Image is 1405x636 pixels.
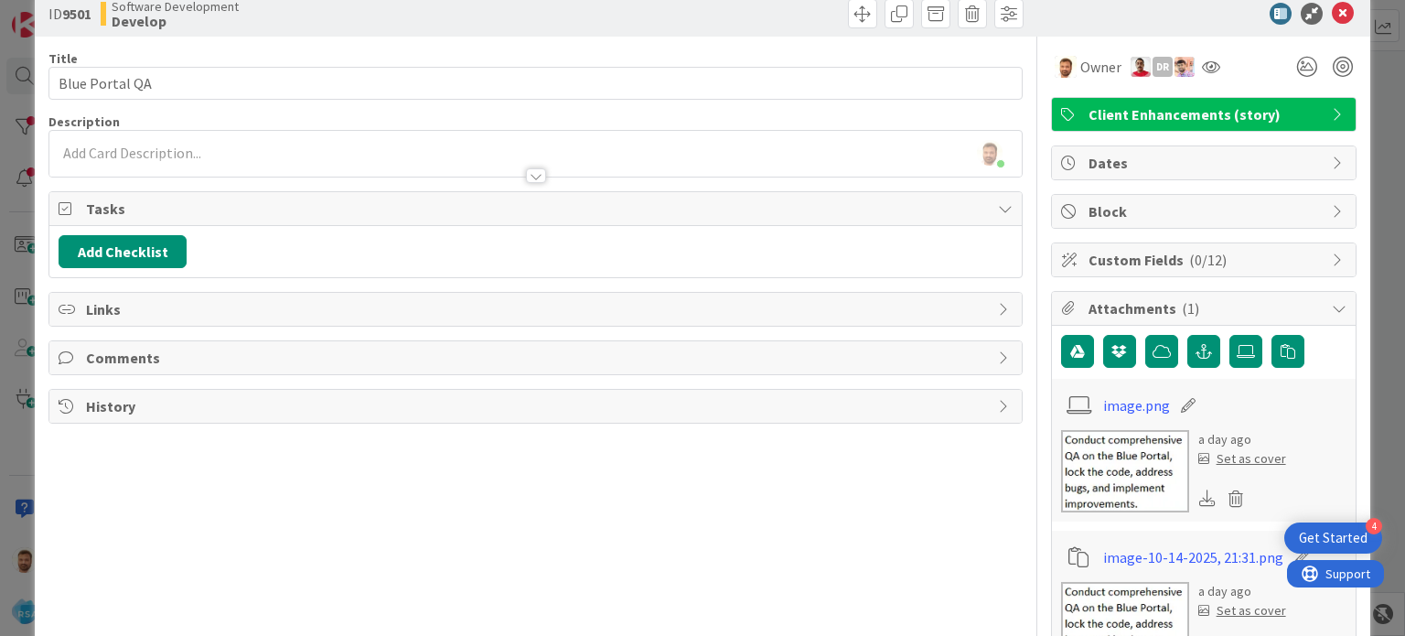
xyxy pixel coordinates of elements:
span: Custom Fields [1089,249,1323,271]
span: Client Enhancements (story) [1089,103,1323,125]
span: Support [38,3,83,25]
a: image-10-14-2025, 21:31.png [1103,546,1283,568]
span: Attachments [1089,297,1323,319]
div: a day ago [1198,430,1286,449]
div: 4 [1366,518,1382,534]
span: ( 0/12 ) [1189,251,1227,269]
div: Get Started [1299,529,1367,547]
img: AS [1055,56,1077,78]
span: Comments [86,347,988,369]
div: DR [1153,57,1173,77]
span: ID [48,3,91,25]
input: type card name here... [48,67,1022,100]
div: Set as cover [1198,601,1286,620]
img: RS [1174,57,1195,77]
span: Links [86,298,988,320]
span: Owner [1080,56,1121,78]
span: Dates [1089,152,1323,174]
span: Tasks [86,198,988,220]
label: Title [48,50,78,67]
div: Download [1198,487,1218,511]
span: ( 1 ) [1182,299,1199,318]
a: image.png [1103,394,1170,416]
div: a day ago [1198,582,1286,601]
div: Open Get Started checklist, remaining modules: 4 [1284,523,1382,554]
b: Develop [112,14,239,28]
span: Description [48,113,120,130]
img: RM [1131,57,1151,77]
div: Set as cover [1198,449,1286,469]
img: XQnMoIyljuWWkMzYLB6n4fjicomZFlZU.png [977,140,1003,166]
span: Block [1089,200,1323,222]
button: Add Checklist [59,235,187,268]
b: 9501 [62,5,91,23]
span: History [86,395,988,417]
